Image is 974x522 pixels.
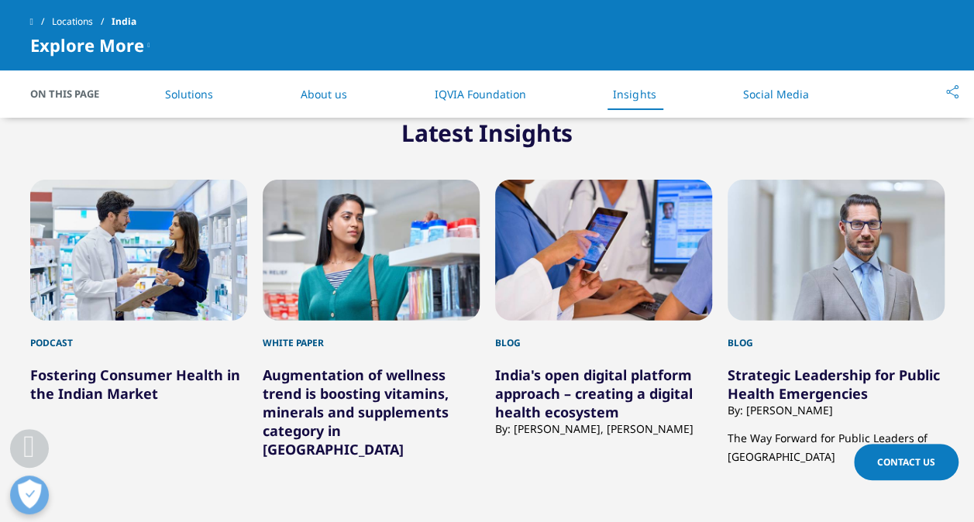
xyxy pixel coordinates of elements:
a: Locations [52,8,112,36]
div: By: [PERSON_NAME], [PERSON_NAME] [495,421,712,436]
div: Blog [495,321,712,350]
button: Open Preferences [10,476,49,514]
a: Insights [613,87,656,101]
span: India [112,8,136,36]
a: Augmentation of wellness trend is boosting vitamins, minerals and supplements category in [GEOGRA... [263,366,449,458]
a: About us [301,87,347,101]
div: White Paper [263,321,480,350]
a: Strategic Leadership for Public Health Emergencies [728,366,940,403]
a: Fostering Consumer Health in the Indian Market [30,366,240,403]
div: 6 / 12 [263,180,480,466]
div: Podcast [30,321,247,350]
div: Blog [728,321,945,350]
span: On This Page [30,86,115,101]
div: By: [PERSON_NAME] [728,403,945,417]
span: Explore More [30,36,144,54]
a: India's open digital platform approach – creating a digital health ecosystem [495,366,693,421]
a: Social Media [743,87,809,101]
h1: Latest Insights [30,110,945,149]
div: 8 / 12 [728,180,945,466]
a: Solutions [165,87,213,101]
a: IQVIA Foundation [434,87,525,101]
div: 5 / 12 [30,180,247,466]
span: Contact Us [877,455,935,469]
a: Contact Us [854,444,959,480]
div: 7 / 12 [495,180,712,466]
p: The Way Forward for Public Leaders of [GEOGRAPHIC_DATA] [728,417,945,466]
